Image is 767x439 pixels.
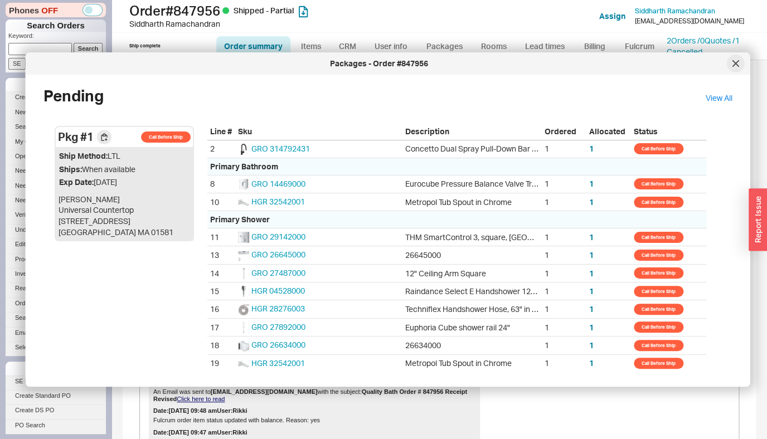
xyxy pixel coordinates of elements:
[599,11,625,22] button: Assign
[59,177,94,187] span: Exp Date:
[6,78,106,91] div: Orders Admin
[545,340,549,351] div: 1
[59,164,190,175] div: When available
[589,358,594,369] button: 1
[545,197,549,208] div: 1
[706,92,732,104] a: View All
[210,214,270,225] div: Primary Shower
[6,165,106,177] a: Needs Follow Up(1)
[251,197,305,206] a: HGR 32542001
[634,340,683,351] span: Call Before Ship
[6,375,106,387] a: SE PO Follow Up
[405,286,539,297] div: Raindance Select E Handshower 120 3-Jet, 2.0 GPM in Chrome
[6,362,106,375] div: Purchase Orders
[667,36,740,56] a: 2Orders /0Quotes /1 Cancelled
[293,36,329,56] a: Items
[210,161,278,172] div: Primary Bathroom
[6,327,106,339] a: Email Templates
[631,126,706,140] div: Status
[473,36,514,56] a: Rooms
[402,126,542,140] div: Description
[251,232,305,241] a: GRO 29142000
[59,151,108,160] span: Ship Method:
[634,267,683,279] span: Call Before Ship
[235,126,402,140] div: Sku
[211,388,318,395] b: [EMAIL_ADDRESS][DOMAIN_NAME]
[238,268,249,279] img: nxzdf20yuxy2xxs9pfi7ont75hfoiots_rapzxc
[153,388,469,402] b: Quality Bath Order # 847956 Receipt Revised
[405,340,441,351] div: 26634000
[238,179,249,190] img: uup70pvm3rigf1np7lexa15286voeqdj_mhyyzc
[141,131,191,143] span: Call Before Ship
[153,417,475,424] div: Fulcrum order item status updated with balance. Reason: yes
[6,253,106,265] a: Process SE Tracking
[251,250,305,259] a: GRO 26645000
[59,194,173,237] span: [PERSON_NAME] Universal Countertop [STREET_ADDRESS] [GEOGRAPHIC_DATA] MA 01581
[635,7,715,15] span: Siddharth Ramachandran
[418,36,470,56] a: Packages
[207,282,235,300] div: 15
[6,282,106,294] a: Reauthorize Orders
[405,304,539,315] div: Techniflex Handshower Hose, 63" in Chrome
[589,178,594,189] button: 1
[251,358,305,368] a: HGR 32542001
[545,250,549,261] div: 1
[405,322,510,333] div: Euphoria Cube shower rail 24"
[6,390,106,402] a: Create Standard PO
[6,136,106,148] a: My Orders
[129,43,161,49] div: Ship complete
[634,321,683,333] span: Call Before Ship
[634,178,683,189] span: Call Before Ship
[6,91,106,103] a: Create Order
[589,322,594,333] button: 1
[635,17,744,25] div: [EMAIL_ADDRESS][DOMAIN_NAME]
[542,126,586,140] div: Ordered
[177,396,225,402] a: Click here to read
[405,143,539,154] div: Concetto Dual Spray Pull-Down Bar Fauce
[153,429,247,436] div: Date: [DATE] 09:47 am User: Rikki
[589,340,594,351] button: 1
[575,36,614,56] a: Billing
[251,304,305,313] a: HGR 28276003
[234,6,294,15] span: Shipped - Partial
[251,268,305,277] span: GRO 27487000
[6,420,106,431] a: PO Search
[586,126,631,140] div: Allocated
[589,232,594,243] button: 1
[6,297,106,309] a: Orders Need Auths
[634,304,683,315] span: Call Before Ship
[59,177,190,188] div: [DATE]
[405,250,441,261] div: 26645000
[207,336,235,354] div: 18
[41,4,58,16] span: OFF
[589,304,594,315] button: 1
[207,355,235,372] div: 19
[238,340,249,352] img: 7w57lql8s5alrce84z8nc1gwucveqnbc_mbk5fc
[6,312,106,324] a: Search Billing
[129,3,386,18] h1: Order # 847956
[207,175,235,193] div: 8
[251,144,310,153] span: GRO 314792431
[15,256,72,262] span: Process SE Tracking
[153,388,475,403] div: An Email was sent to with the subject:
[251,340,305,349] a: GRO 26634000
[6,121,106,133] a: Search Orders
[207,140,235,158] div: 2
[207,319,235,336] div: 17
[6,150,106,162] a: Open Quotes
[251,322,305,331] span: GRO 27892000
[251,286,305,295] a: HGR 04528000
[207,126,235,140] div: Line #
[238,144,249,155] img: 161539_Concetto_SiloRight_314792431_0001_Feb2023_original_au3x2d
[589,286,594,297] button: 1
[238,304,249,315] img: file_yjqlaj
[207,246,235,264] div: 13
[207,300,235,318] div: 16
[405,232,539,243] div: THM SmartControl 3, square, [GEOGRAPHIC_DATA]
[15,197,80,203] span: Needs Processing Note
[405,178,539,189] div: Eurocube Pressure Balance Valve Trim with Cartridge
[31,58,727,69] div: Packages - Order #847956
